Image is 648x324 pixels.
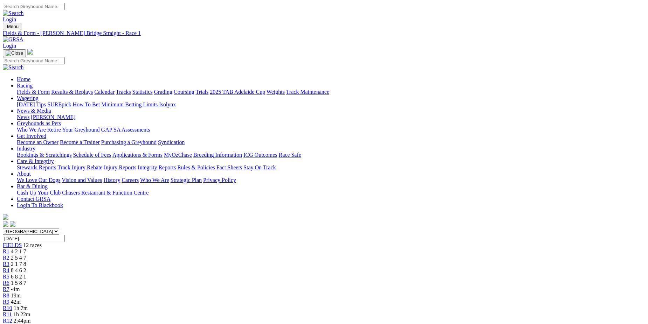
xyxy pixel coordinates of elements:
[203,177,236,183] a: Privacy Policy
[17,114,29,120] a: News
[17,83,33,89] a: Racing
[17,114,645,120] div: News & Media
[171,177,202,183] a: Strategic Plan
[3,10,24,16] img: Search
[17,133,46,139] a: Get Involved
[138,164,176,170] a: Integrity Reports
[14,318,31,324] span: 2:44pm
[3,267,9,273] span: R4
[164,152,192,158] a: MyOzChase
[17,120,61,126] a: Greyhounds as Pets
[23,242,42,248] span: 12 races
[11,299,21,305] span: 42m
[17,171,31,177] a: About
[140,177,169,183] a: Who We Are
[3,43,16,49] a: Login
[3,3,65,10] input: Search
[3,286,9,292] a: R7
[51,89,93,95] a: Results & Replays
[3,16,16,22] a: Login
[62,190,149,196] a: Chasers Restaurant & Function Centre
[101,101,158,107] a: Minimum Betting Limits
[17,101,645,108] div: Wagering
[177,164,215,170] a: Rules & Policies
[3,274,9,280] span: R5
[11,248,26,254] span: 4 2 1 7
[57,164,102,170] a: Track Injury Rebate
[174,89,194,95] a: Coursing
[267,89,285,95] a: Weights
[73,152,111,158] a: Schedule of Fees
[17,190,645,196] div: Bar & Dining
[47,101,71,107] a: SUREpick
[154,89,172,95] a: Grading
[17,76,30,82] a: Home
[116,89,131,95] a: Tracks
[286,89,329,95] a: Track Maintenance
[243,164,276,170] a: Stay On Track
[3,305,12,311] a: R10
[11,280,26,286] span: 1 5 8 7
[17,202,63,208] a: Login To Blackbook
[11,286,20,292] span: -4m
[17,101,46,107] a: [DATE] Tips
[132,89,153,95] a: Statistics
[3,242,22,248] a: FIELDS
[11,274,26,280] span: 6 8 2 1
[17,139,645,146] div: Get Involved
[278,152,301,158] a: Race Safe
[3,318,12,324] a: R12
[17,177,60,183] a: We Love Our Dogs
[11,267,26,273] span: 8 4 6 2
[17,190,61,196] a: Cash Up Your Club
[3,255,9,261] a: R2
[195,89,208,95] a: Trials
[17,127,46,133] a: Who We Are
[3,299,9,305] a: R9
[3,221,8,227] img: facebook.svg
[3,280,9,286] a: R6
[193,152,242,158] a: Breeding Information
[101,139,157,145] a: Purchasing a Greyhound
[3,248,9,254] span: R1
[103,177,120,183] a: History
[104,164,136,170] a: Injury Reports
[3,214,8,220] img: logo-grsa-white.png
[159,101,176,107] a: Isolynx
[3,311,12,317] a: R11
[17,89,50,95] a: Fields & Form
[3,293,9,298] a: R8
[122,177,139,183] a: Careers
[17,183,48,189] a: Bar & Dining
[60,139,100,145] a: Become a Trainer
[3,36,23,43] img: GRSA
[17,139,58,145] a: Become an Owner
[47,127,100,133] a: Retire Your Greyhound
[216,164,242,170] a: Fact Sheets
[158,139,185,145] a: Syndication
[17,108,51,114] a: News & Media
[11,261,26,267] span: 2 1 7 8
[17,152,645,158] div: Industry
[10,221,15,227] img: twitter.svg
[17,164,645,171] div: Care & Integrity
[11,255,26,261] span: 2 5 4 7
[101,127,150,133] a: GAP SA Assessments
[7,24,19,29] span: Menu
[17,89,645,95] div: Racing
[94,89,115,95] a: Calendar
[73,101,100,107] a: How To Bet
[243,152,277,158] a: ICG Outcomes
[3,30,645,36] a: Fields & Form - [PERSON_NAME] Bridge Straight - Race 1
[17,146,35,152] a: Industry
[27,49,33,55] img: logo-grsa-white.png
[3,235,65,242] input: Select date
